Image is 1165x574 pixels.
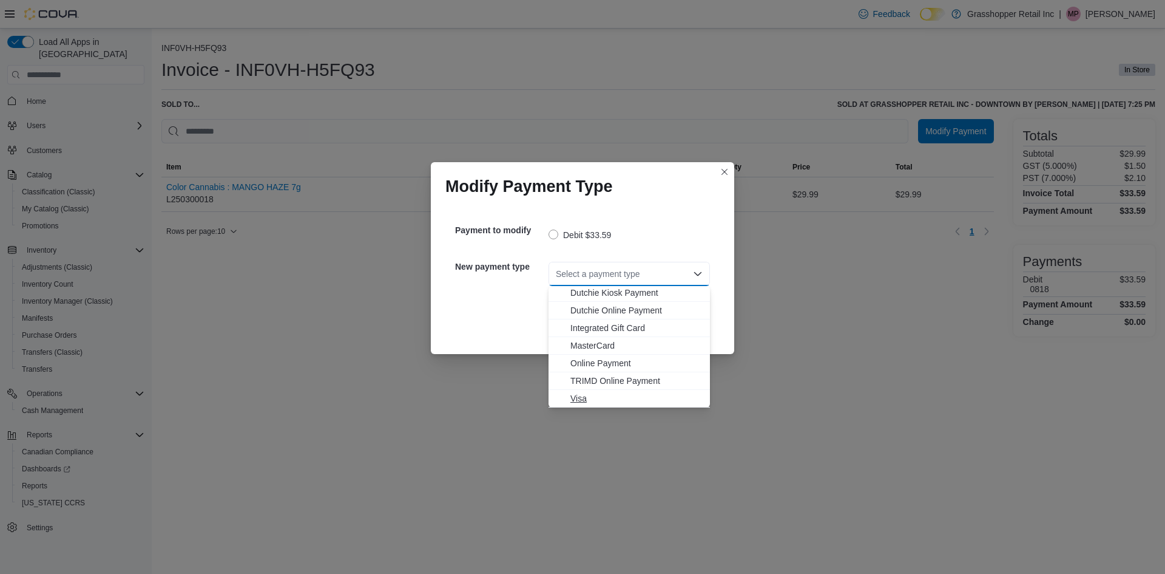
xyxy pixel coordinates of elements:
[570,322,703,334] span: Integrated Gift Card
[570,287,703,299] span: Dutchie Kiosk Payment
[549,390,710,408] button: Visa
[549,355,710,372] button: Online Payment
[570,375,703,387] span: TRIMD Online Payment
[549,302,710,319] button: Dutchie Online Payment
[549,319,710,337] button: Integrated Gift Card
[549,372,710,390] button: TRIMD Online Payment
[693,269,703,279] button: Close list of options
[455,218,546,242] h5: Payment to modify
[549,284,710,302] button: Dutchie Kiosk Payment
[549,337,710,355] button: MasterCard
[455,255,546,279] h5: New payment type
[717,165,732,179] button: Closes this modal window
[549,228,611,242] label: Debit $33.59
[570,357,703,369] span: Online Payment
[570,340,703,352] span: MasterCard
[570,304,703,316] span: Dutchie Online Payment
[445,177,613,196] h1: Modify Payment Type
[570,392,703,405] span: Visa
[549,214,710,408] div: Choose from the following options
[556,267,557,281] input: Accessible screen reader label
